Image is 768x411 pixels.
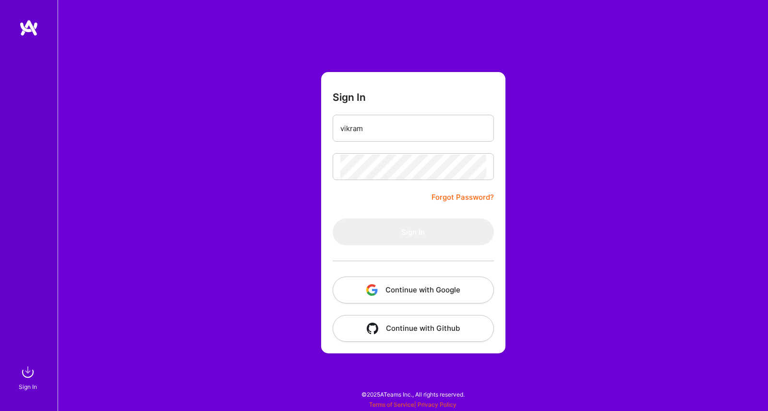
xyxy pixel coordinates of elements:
[333,315,494,342] button: Continue with Github
[432,192,494,203] a: Forgot Password?
[19,382,37,392] div: Sign In
[369,401,456,408] span: |
[366,284,378,296] img: icon
[418,401,456,408] a: Privacy Policy
[20,363,37,392] a: sign inSign In
[369,401,414,408] a: Terms of Service
[367,323,378,334] img: icon
[340,116,486,141] input: Email...
[18,363,37,382] img: sign in
[333,218,494,245] button: Sign In
[333,91,366,103] h3: Sign In
[58,382,768,406] div: © 2025 ATeams Inc., All rights reserved.
[333,277,494,303] button: Continue with Google
[19,19,38,36] img: logo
